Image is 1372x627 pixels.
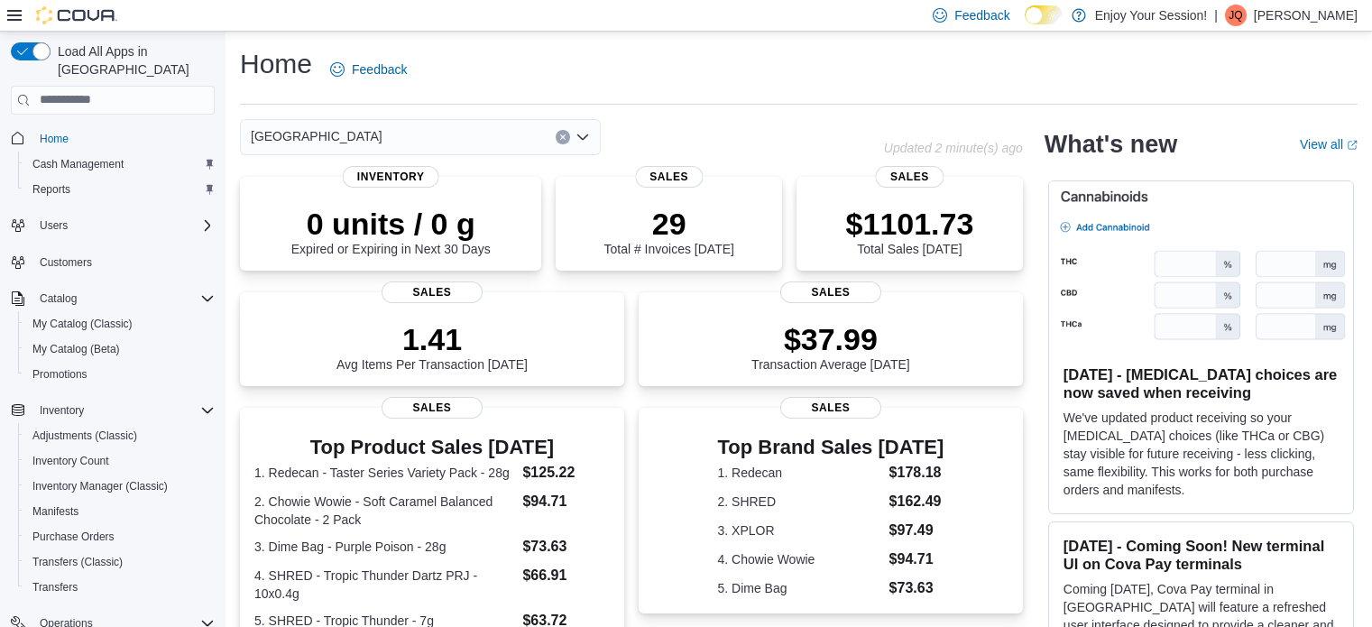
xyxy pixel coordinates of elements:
[1064,409,1339,499] p: We've updated product receiving so your [MEDICAL_DATA] choices (like THCa or CBG) stay visible fo...
[32,288,215,309] span: Catalog
[522,491,609,512] dd: $94.71
[18,499,222,524] button: Manifests
[25,576,215,598] span: Transfers
[32,429,137,443] span: Adjustments (Classic)
[32,251,215,273] span: Customers
[718,579,882,597] dt: 5. Dime Bag
[18,177,222,202] button: Reports
[25,475,175,497] a: Inventory Manager (Classic)
[25,551,215,573] span: Transfers (Classic)
[718,464,882,482] dt: 1. Redecan
[4,286,222,311] button: Catalog
[718,437,944,458] h3: Top Brand Sales [DATE]
[25,425,144,447] a: Adjustments (Classic)
[32,580,78,595] span: Transfers
[40,218,68,233] span: Users
[291,206,491,256] div: Expired or Expiring in Next 30 Days
[25,364,95,385] a: Promotions
[254,437,610,458] h3: Top Product Sales [DATE]
[25,179,215,200] span: Reports
[603,206,733,242] p: 29
[32,128,76,150] a: Home
[382,397,483,419] span: Sales
[25,501,86,522] a: Manifests
[40,291,77,306] span: Catalog
[32,288,84,309] button: Catalog
[1347,140,1358,151] svg: External link
[751,321,910,372] div: Transaction Average [DATE]
[51,42,215,78] span: Load All Apps in [GEOGRAPHIC_DATA]
[4,125,222,152] button: Home
[32,317,133,331] span: My Catalog (Classic)
[18,311,222,337] button: My Catalog (Classic)
[846,206,974,256] div: Total Sales [DATE]
[25,153,215,175] span: Cash Management
[889,491,944,512] dd: $162.49
[25,526,122,548] a: Purchase Orders
[576,130,590,144] button: Open list of options
[25,313,215,335] span: My Catalog (Classic)
[1300,137,1358,152] a: View allExternal link
[1225,5,1247,26] div: Jessica Quenneville
[352,60,407,78] span: Feedback
[25,475,215,497] span: Inventory Manager (Classic)
[635,166,703,188] span: Sales
[1025,5,1063,24] input: Dark Mode
[25,179,78,200] a: Reports
[254,493,515,529] dt: 2. Chowie Wowie - Soft Caramel Balanced Chocolate - 2 Pack
[603,206,733,256] div: Total # Invoices [DATE]
[25,576,85,598] a: Transfers
[32,454,109,468] span: Inventory Count
[18,524,222,549] button: Purchase Orders
[32,367,87,382] span: Promotions
[25,450,215,472] span: Inventory Count
[889,462,944,484] dd: $178.18
[32,504,78,519] span: Manifests
[718,493,882,511] dt: 2. SHRED
[40,132,69,146] span: Home
[32,400,215,421] span: Inventory
[18,152,222,177] button: Cash Management
[1095,5,1208,26] p: Enjoy Your Session!
[32,215,75,236] button: Users
[36,6,117,24] img: Cova
[18,423,222,448] button: Adjustments (Classic)
[32,479,168,493] span: Inventory Manager (Classic)
[25,153,131,175] a: Cash Management
[4,213,222,238] button: Users
[1229,5,1242,26] span: JQ
[18,448,222,474] button: Inventory Count
[954,6,1009,24] span: Feedback
[1045,130,1177,159] h2: What's new
[32,252,99,273] a: Customers
[846,206,974,242] p: $1101.73
[40,403,84,418] span: Inventory
[4,249,222,275] button: Customers
[343,166,439,188] span: Inventory
[336,321,528,372] div: Avg Items Per Transaction [DATE]
[336,321,528,357] p: 1.41
[876,166,944,188] span: Sales
[1254,5,1358,26] p: [PERSON_NAME]
[240,46,312,82] h1: Home
[32,215,215,236] span: Users
[291,206,491,242] p: 0 units / 0 g
[889,520,944,541] dd: $97.49
[18,337,222,362] button: My Catalog (Beta)
[25,338,215,360] span: My Catalog (Beta)
[1064,537,1339,573] h3: [DATE] - Coming Soon! New terminal UI on Cova Pay terminals
[254,538,515,556] dt: 3. Dime Bag - Purple Poison - 28g
[25,450,116,472] a: Inventory Count
[18,474,222,499] button: Inventory Manager (Classic)
[889,549,944,570] dd: $94.71
[32,182,70,197] span: Reports
[32,127,215,150] span: Home
[254,567,515,603] dt: 4. SHRED - Tropic Thunder Dartz PRJ - 10x0.4g
[522,536,609,558] dd: $73.63
[254,464,515,482] dt: 1. Redecan - Taster Series Variety Pack - 28g
[32,157,124,171] span: Cash Management
[18,575,222,600] button: Transfers
[1064,365,1339,401] h3: [DATE] - [MEDICAL_DATA] choices are now saved when receiving
[25,364,215,385] span: Promotions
